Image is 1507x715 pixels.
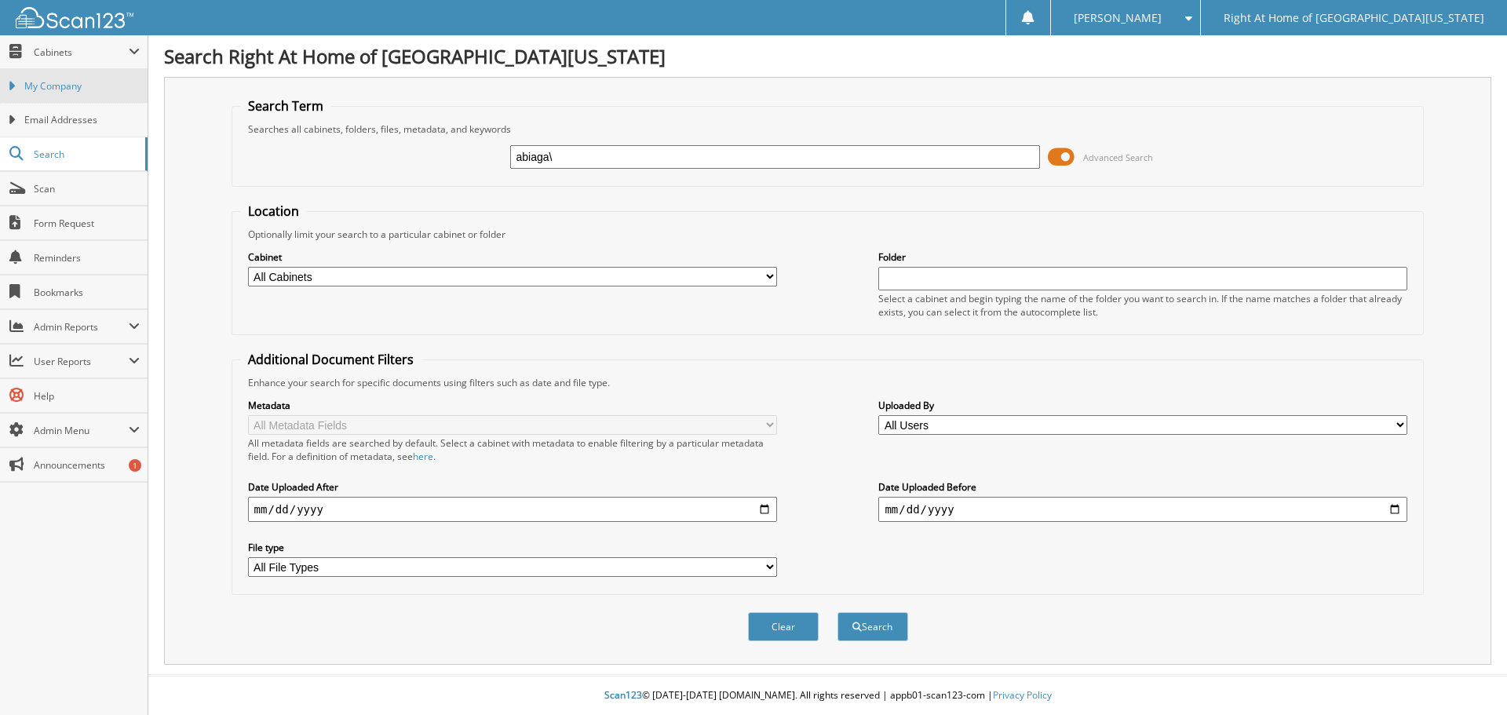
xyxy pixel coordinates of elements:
div: Enhance your search for specific documents using filters such as date and file type. [240,376,1416,389]
legend: Additional Document Filters [240,351,421,368]
span: Email Addresses [24,113,140,127]
span: Admin Menu [34,424,129,437]
span: Admin Reports [34,320,129,334]
legend: Location [240,202,307,220]
span: Scan123 [604,688,642,702]
input: end [878,497,1407,522]
span: Advanced Search [1083,151,1153,163]
a: Privacy Policy [993,688,1052,702]
span: Right At Home of [GEOGRAPHIC_DATA][US_STATE] [1224,13,1484,23]
span: Bookmarks [34,286,140,299]
label: Date Uploaded Before [878,480,1407,494]
label: Date Uploaded After [248,480,777,494]
div: All metadata fields are searched by default. Select a cabinet with metadata to enable filtering b... [248,436,777,463]
div: Select a cabinet and begin typing the name of the folder you want to search in. If the name match... [878,292,1407,319]
div: Optionally limit your search to a particular cabinet or folder [240,228,1416,241]
div: 1 [129,459,141,472]
div: Searches all cabinets, folders, files, metadata, and keywords [240,122,1416,136]
img: scan123-logo-white.svg [16,7,133,28]
label: Uploaded By [878,399,1407,412]
a: here [413,450,433,463]
input: start [248,497,777,522]
label: Cabinet [248,250,777,264]
span: Help [34,389,140,403]
span: Reminders [34,251,140,264]
span: User Reports [34,355,129,368]
button: Clear [748,612,819,641]
div: © [DATE]-[DATE] [DOMAIN_NAME]. All rights reserved | appb01-scan123-com | [148,677,1507,715]
span: [PERSON_NAME] [1074,13,1162,23]
span: Cabinets [34,46,129,59]
legend: Search Term [240,97,331,115]
label: Metadata [248,399,777,412]
h1: Search Right At Home of [GEOGRAPHIC_DATA][US_STATE] [164,43,1491,69]
button: Search [837,612,908,641]
span: My Company [24,79,140,93]
span: Form Request [34,217,140,230]
label: Folder [878,250,1407,264]
span: Announcements [34,458,140,472]
span: Scan [34,182,140,195]
span: Search [34,148,137,161]
label: File type [248,541,777,554]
